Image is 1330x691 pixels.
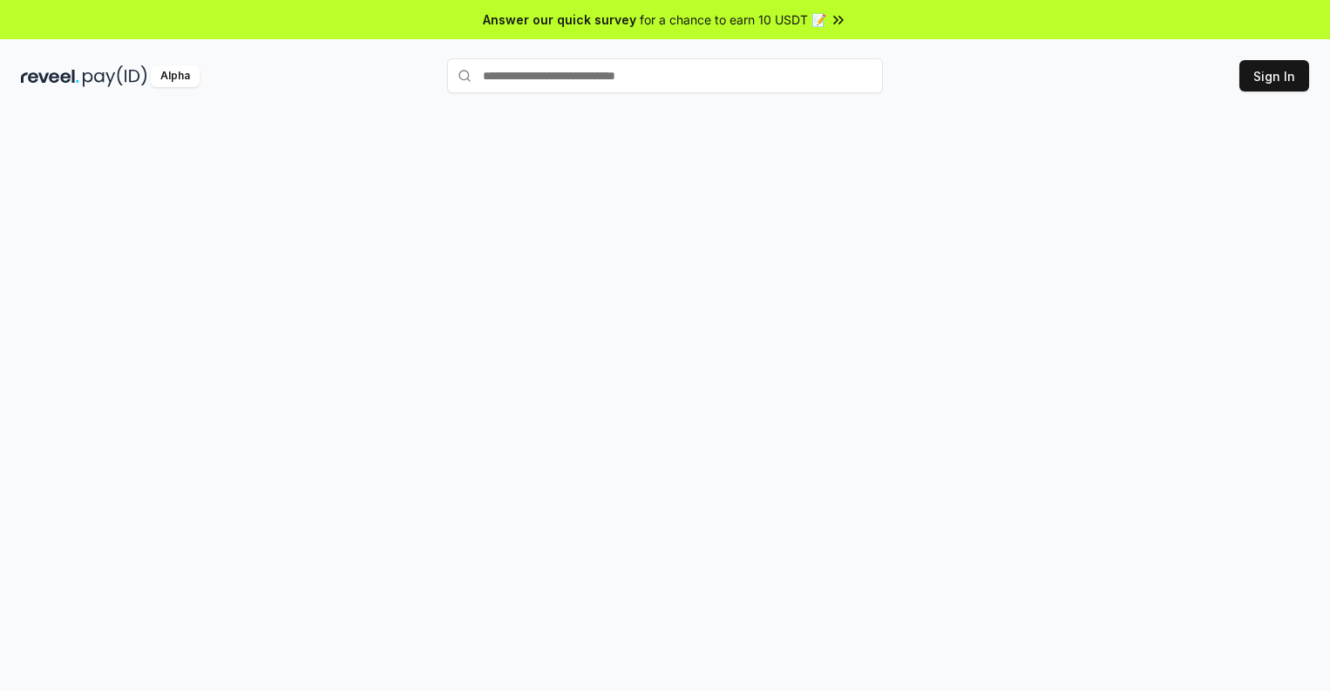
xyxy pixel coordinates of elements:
[483,10,636,29] span: Answer our quick survey
[1239,60,1309,91] button: Sign In
[83,65,147,87] img: pay_id
[151,65,200,87] div: Alpha
[21,65,79,87] img: reveel_dark
[640,10,826,29] span: for a chance to earn 10 USDT 📝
